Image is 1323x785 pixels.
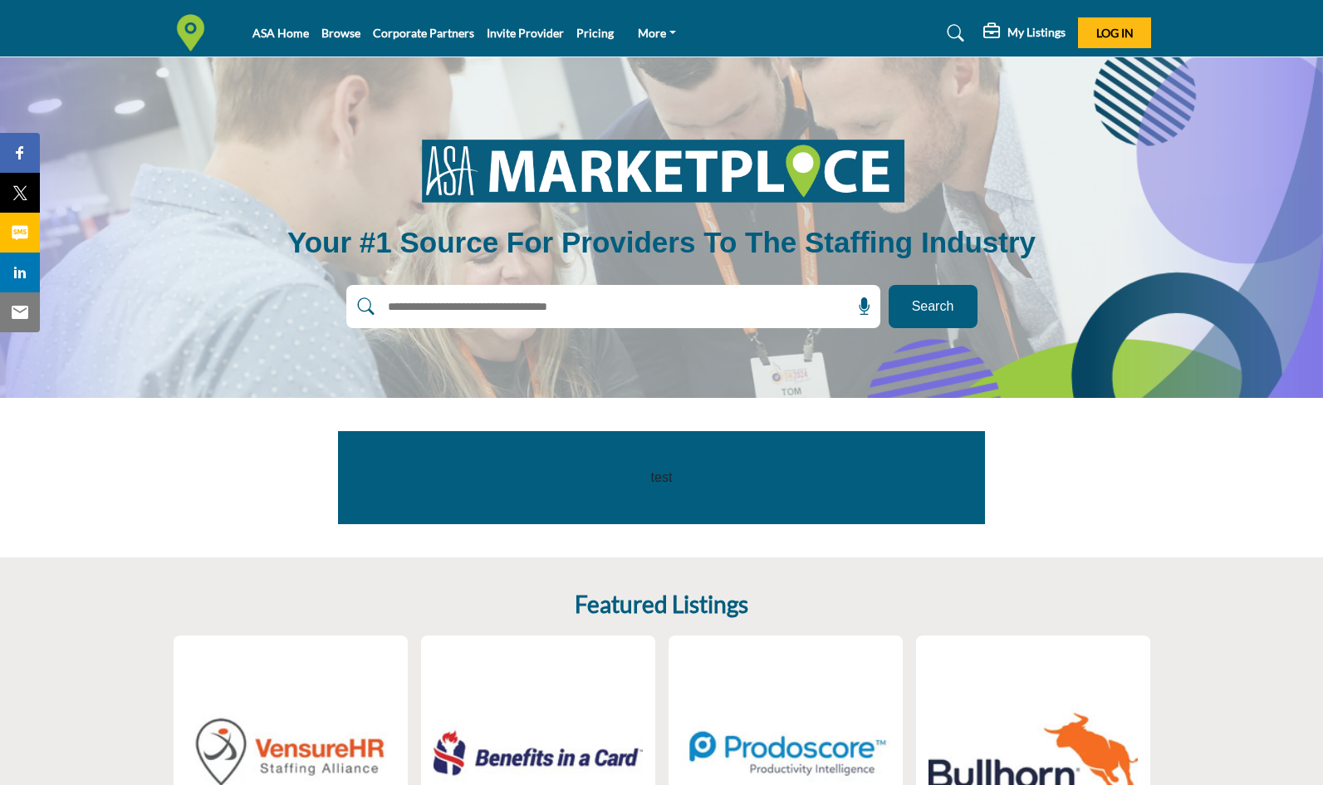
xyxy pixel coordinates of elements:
h5: My Listings [1007,25,1066,40]
img: image [400,127,924,213]
a: Corporate Partners [373,26,474,40]
div: My Listings [983,23,1066,43]
p: test [375,468,948,488]
img: Site Logo [172,14,218,52]
a: Pricing [576,26,614,40]
span: Log In [1096,26,1134,40]
a: Search [931,20,975,47]
a: ASA Home [252,26,309,40]
a: Browse [321,26,360,40]
h1: Your #1 Source for Providers to the Staffing Industry [287,223,1036,262]
button: Search [889,285,978,328]
a: Invite Provider [487,26,564,40]
h2: Featured Listings [575,591,748,619]
span: Search [912,297,954,316]
a: More [626,22,688,45]
button: Log In [1078,17,1151,48]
